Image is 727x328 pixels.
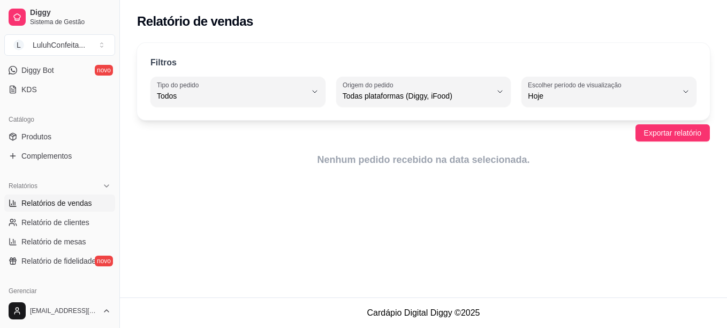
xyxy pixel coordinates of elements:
[336,77,511,107] button: Origem do pedidoTodas plataformas (Diggy, iFood)
[4,252,115,270] a: Relatório de fidelidadenovo
[150,77,325,107] button: Tipo do pedidoTodos
[21,256,96,266] span: Relatório de fidelidade
[13,40,24,50] span: L
[4,298,115,324] button: [EMAIL_ADDRESS][DOMAIN_NAME]
[4,34,115,56] button: Select a team
[30,8,111,18] span: Diggy
[4,233,115,250] a: Relatório de mesas
[30,18,111,26] span: Sistema de Gestão
[635,124,710,141] button: Exportar relatório
[9,182,37,190] span: Relatórios
[21,84,37,95] span: KDS
[4,81,115,98] a: KDS
[528,80,625,90] label: Escolher período de visualização
[4,214,115,231] a: Relatório de clientes
[521,77,696,107] button: Escolher período de visualizaçãoHoje
[528,91,677,101] span: Hoje
[4,62,115,79] a: Diggy Botnovo
[137,152,710,167] article: Nenhum pedido recebido na data selecionada.
[21,236,86,247] span: Relatório de mesas
[4,195,115,212] a: Relatórios de vendas
[157,80,202,90] label: Tipo do pedido
[21,217,89,228] span: Relatório de clientes
[4,111,115,128] div: Catálogo
[4,128,115,145] a: Produtos
[137,13,253,30] h2: Relatório de vendas
[157,91,306,101] span: Todos
[343,80,397,90] label: Origem do pedido
[30,307,98,315] span: [EMAIL_ADDRESS][DOMAIN_NAME]
[21,65,54,76] span: Diggy Bot
[343,91,492,101] span: Todas plataformas (Diggy, iFood)
[21,198,92,208] span: Relatórios de vendas
[33,40,85,50] div: LuluhConfeita ...
[4,4,115,30] a: DiggySistema de Gestão
[21,151,72,161] span: Complementos
[150,56,177,69] p: Filtros
[4,147,115,165] a: Complementos
[21,131,51,142] span: Produtos
[120,297,727,328] footer: Cardápio Digital Diggy © 2025
[644,127,701,139] span: Exportar relatório
[4,282,115,300] div: Gerenciar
